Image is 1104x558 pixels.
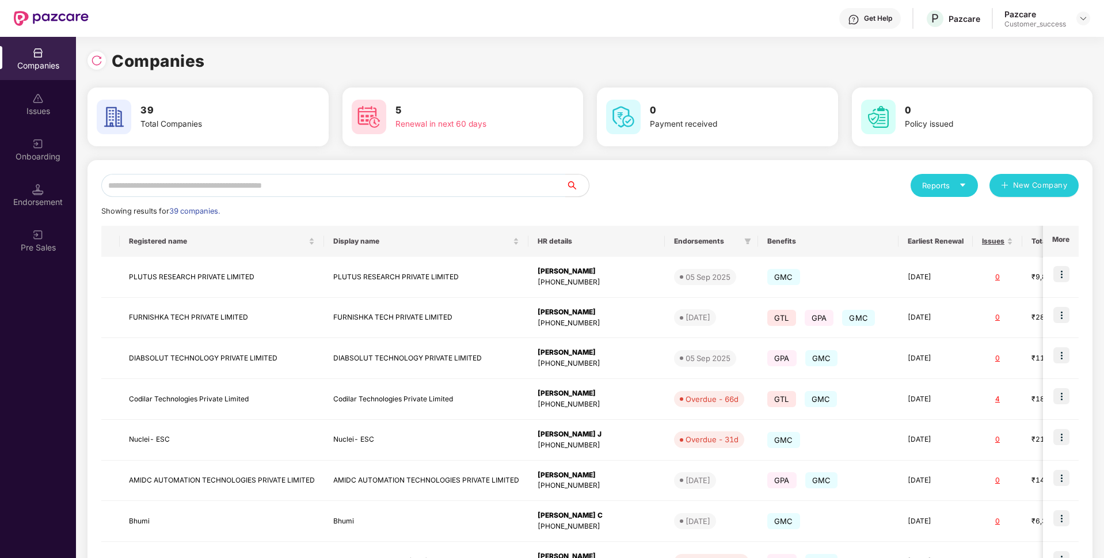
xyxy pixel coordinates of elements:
[1031,353,1089,364] div: ₹11,69,830.76
[1031,516,1089,527] div: ₹6,37,200
[864,14,892,23] div: Get Help
[931,12,939,25] span: P
[32,138,44,150] img: svg+xml;base64,PHN2ZyB3aWR0aD0iMjAiIGhlaWdodD0iMjAiIHZpZXdCb3g9IjAgMCAyMCAyMCIgZmlsbD0ibm9uZSIgeG...
[805,472,838,488] span: GMC
[120,338,324,379] td: DIABSOLUT TECHNOLOGY PRIVATE LIMITED
[899,338,973,379] td: [DATE]
[959,181,966,189] span: caret-down
[1031,272,1089,283] div: ₹9,81,767.08
[538,429,656,440] div: [PERSON_NAME] J
[120,420,324,461] td: Nuclei- ESC
[982,516,1013,527] div: 0
[538,470,656,481] div: [PERSON_NAME]
[120,257,324,298] td: PLUTUS RESEARCH PRIVATE LIMITED
[1031,394,1089,405] div: ₹18,42,781.22
[32,229,44,241] img: svg+xml;base64,PHN2ZyB3aWR0aD0iMjAiIGhlaWdodD0iMjAiIHZpZXdCb3g9IjAgMCAyMCAyMCIgZmlsbD0ibm9uZSIgeG...
[805,391,837,407] span: GMC
[32,47,44,59] img: svg+xml;base64,PHN2ZyBpZD0iQ29tcGFuaWVzIiB4bWxucz0iaHR0cDovL3d3dy53My5vcmcvMjAwMC9zdmciIHdpZHRoPS...
[1053,429,1069,445] img: icon
[324,420,528,461] td: Nuclei- ESC
[169,207,220,215] span: 39 companies.
[982,394,1013,405] div: 4
[1053,470,1069,486] img: icon
[982,237,1004,246] span: Issues
[120,461,324,502] td: AMIDC AUTOMATION TECHNOLOGIES PRIVATE LIMITED
[989,174,1079,197] button: plusNew Company
[861,100,896,134] img: svg+xml;base64,PHN2ZyB4bWxucz0iaHR0cDovL3d3dy53My5vcmcvMjAwMC9zdmciIHdpZHRoPSI2MCIgaGVpZ2h0PSI2MC...
[1053,266,1069,282] img: icon
[686,434,738,445] div: Overdue - 31d
[101,207,220,215] span: Showing results for
[686,352,730,364] div: 05 Sep 2025
[1031,312,1089,323] div: ₹28,17,206.34
[1031,237,1080,246] span: Total Premium
[1053,307,1069,323] img: icon
[538,307,656,318] div: [PERSON_NAME]
[973,226,1022,257] th: Issues
[982,353,1013,364] div: 0
[842,310,875,326] span: GMC
[899,226,973,257] th: Earliest Renewal
[767,269,800,285] span: GMC
[324,338,528,379] td: DIABSOLUT TECHNOLOGY PRIVATE LIMITED
[899,298,973,339] td: [DATE]
[1031,434,1089,445] div: ₹21,21,640
[97,100,131,134] img: svg+xml;base64,PHN2ZyB4bWxucz0iaHR0cDovL3d3dy53My5vcmcvMjAwMC9zdmciIHdpZHRoPSI2MCIgaGVpZ2h0PSI2MC...
[538,358,656,369] div: [PHONE_NUMBER]
[538,388,656,399] div: [PERSON_NAME]
[324,501,528,542] td: Bhumi
[1079,14,1088,23] img: svg+xml;base64,PHN2ZyBpZD0iRHJvcGRvd24tMzJ4MzIiIHhtbG5zPSJodHRwOi8vd3d3LnczLm9yZy8yMDAwL3N2ZyIgd2...
[32,184,44,195] img: svg+xml;base64,PHN2ZyB3aWR0aD0iMTQuNSIgaGVpZ2h0PSIxNC41IiB2aWV3Qm94PSIwIDAgMTYgMTYiIGZpbGw9Im5vbm...
[333,237,511,246] span: Display name
[805,310,834,326] span: GPA
[324,298,528,339] td: FURNISHKA TECH PRIVATE LIMITED
[538,510,656,521] div: [PERSON_NAME] C
[538,440,656,451] div: [PHONE_NUMBER]
[538,399,656,410] div: [PHONE_NUMBER]
[1004,20,1066,29] div: Customer_success
[140,103,285,118] h3: 39
[120,226,324,257] th: Registered name
[129,237,306,246] span: Registered name
[899,257,973,298] td: [DATE]
[32,93,44,104] img: svg+xml;base64,PHN2ZyBpZD0iSXNzdWVzX2Rpc2FibGVkIiB4bWxucz0iaHR0cDovL3d3dy53My5vcmcvMjAwMC9zdmciIH...
[686,271,730,283] div: 05 Sep 2025
[742,234,753,248] span: filter
[767,310,796,326] span: GTL
[686,475,710,486] div: [DATE]
[1053,510,1069,526] img: icon
[1004,9,1066,20] div: Pazcare
[112,48,205,74] h1: Companies
[982,434,1013,445] div: 0
[905,118,1050,131] div: Policy issued
[1043,226,1079,257] th: More
[324,226,528,257] th: Display name
[352,100,386,134] img: svg+xml;base64,PHN2ZyB4bWxucz0iaHR0cDovL3d3dy53My5vcmcvMjAwMC9zdmciIHdpZHRoPSI2MCIgaGVpZ2h0PSI2MC...
[538,521,656,532] div: [PHONE_NUMBER]
[1001,181,1008,191] span: plus
[1031,475,1089,486] div: ₹14,72,898.42
[324,257,528,298] td: PLUTUS RESEARCH PRIVATE LIMITED
[538,318,656,329] div: [PHONE_NUMBER]
[538,347,656,358] div: [PERSON_NAME]
[686,312,710,323] div: [DATE]
[1053,347,1069,363] img: icon
[767,472,797,488] span: GPA
[767,513,800,529] span: GMC
[565,174,589,197] button: search
[905,103,1050,118] h3: 0
[14,11,89,26] img: New Pazcare Logo
[120,501,324,542] td: Bhumi
[395,103,540,118] h3: 5
[686,393,738,405] div: Overdue - 66d
[650,118,795,131] div: Payment received
[848,14,859,25] img: svg+xml;base64,PHN2ZyBpZD0iSGVscC0zMngzMiIgeG1sbnM9Imh0dHA6Ly93d3cudzMub3JnLzIwMDAvc3ZnIiB3aWR0aD...
[899,501,973,542] td: [DATE]
[805,350,838,366] span: GMC
[982,475,1013,486] div: 0
[650,103,795,118] h3: 0
[538,266,656,277] div: [PERSON_NAME]
[767,391,796,407] span: GTL
[528,226,665,257] th: HR details
[982,312,1013,323] div: 0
